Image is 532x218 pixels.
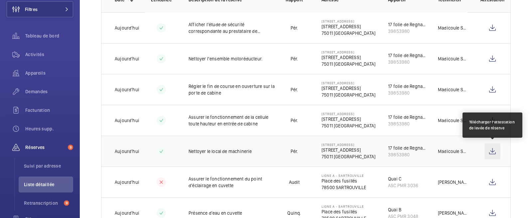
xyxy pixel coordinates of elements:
p: Assurer le fonctionnement du point d'éclairage en cuvette [189,176,278,189]
p: Aujourd'hui [115,86,139,93]
p: Aujourd'hui [115,25,139,31]
p: [STREET_ADDRESS] [322,23,375,30]
p: Présence d'eau en cuvette [189,210,278,216]
div: 39853980 [388,59,427,65]
span: Suivi par adresse [24,163,73,169]
p: [STREET_ADDRESS] [322,116,375,122]
p: Aujourd'hui [115,55,139,62]
span: Liste détaillée [24,181,73,188]
p: Madicoule Sissoko [438,25,467,31]
p: Afficher l’étude de sécurité correspondante au prestataire de maintenance en place [189,21,278,35]
button: Filtres [7,1,73,17]
p: Nettoyer l’ensemble motoréducteur. [189,55,278,62]
p: 75011 [GEOGRAPHIC_DATA] [322,30,375,36]
p: 78500 SARTROUVILLE [322,184,366,191]
span: Réserves [25,144,65,151]
div: ASC.PMR 3036 [388,182,418,189]
p: Audit [289,179,300,185]
p: Pér. [291,55,298,62]
p: [STREET_ADDRESS] [322,50,375,54]
div: Quai B [388,206,418,213]
p: Place des fusillés [322,208,366,215]
div: 17 folie de Regnault [388,114,427,120]
p: Madicoule Sissoko [438,117,467,124]
span: Filtres [25,6,38,13]
div: 39853980 [388,28,427,35]
span: 9 [64,200,69,206]
p: 75011 [GEOGRAPHIC_DATA] [322,122,375,129]
div: 17 folie de Regnault [388,52,427,59]
div: 17 folie de Regnault [388,83,427,90]
p: [STREET_ADDRESS] [322,85,375,92]
span: Facturation [25,107,73,113]
p: Madicoule Sissoko [438,86,467,93]
div: 39853980 [388,90,427,96]
p: Quinq. [287,210,301,216]
p: Aujourd'hui [115,179,139,185]
p: Pér. [291,25,298,31]
p: Ligne A - SARTROUVILLE [322,204,366,208]
p: [STREET_ADDRESS] [322,19,375,23]
p: 75011 [GEOGRAPHIC_DATA] [322,92,375,98]
p: [STREET_ADDRESS] [322,112,375,116]
p: Pér. [291,117,298,124]
p: Aujourd'hui [115,148,139,155]
div: 39853980 [388,120,427,127]
span: 9 [68,145,73,150]
p: [STREET_ADDRESS] [322,143,375,147]
p: Aujourd'hui [115,210,139,216]
p: Nettoyer le local de machinerie [189,148,278,155]
div: 39853980 [388,151,427,158]
p: Pér. [291,86,298,93]
p: Aujourd'hui [115,117,139,124]
span: Appareils [25,70,73,76]
p: Assurer le fonctionnement de la cellule toute hauteur en entrée de cabine [189,114,278,127]
div: Quai C [388,176,418,182]
p: Régler le fin de course en ouverture sur la porte de cabine [189,83,278,96]
div: Télécharger l'attestation de levée de réserve [469,119,516,131]
p: [STREET_ADDRESS] [322,81,375,85]
span: Retranscription [24,200,61,206]
p: 75011 [GEOGRAPHIC_DATA] [322,153,375,160]
span: Heures supp. [25,125,73,132]
div: 17 folie de Regnault [388,21,427,28]
span: Activités [25,51,73,58]
p: [STREET_ADDRESS] [322,147,375,153]
span: Tableau de bord [25,33,73,39]
p: [PERSON_NAME] [438,210,467,216]
div: 17 folie de Regnault [388,145,427,151]
p: [PERSON_NAME] [438,179,467,185]
p: Madicoule Sissoko [438,55,467,62]
p: 75011 [GEOGRAPHIC_DATA] [322,61,375,67]
span: Demandes [25,88,73,95]
p: Ligne A - SARTROUVILLE [322,174,366,178]
p: Place des fusillés [322,178,366,184]
p: Madicoule Sissoko [438,148,467,155]
p: [STREET_ADDRESS] [322,54,375,61]
p: Pér. [291,148,298,155]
